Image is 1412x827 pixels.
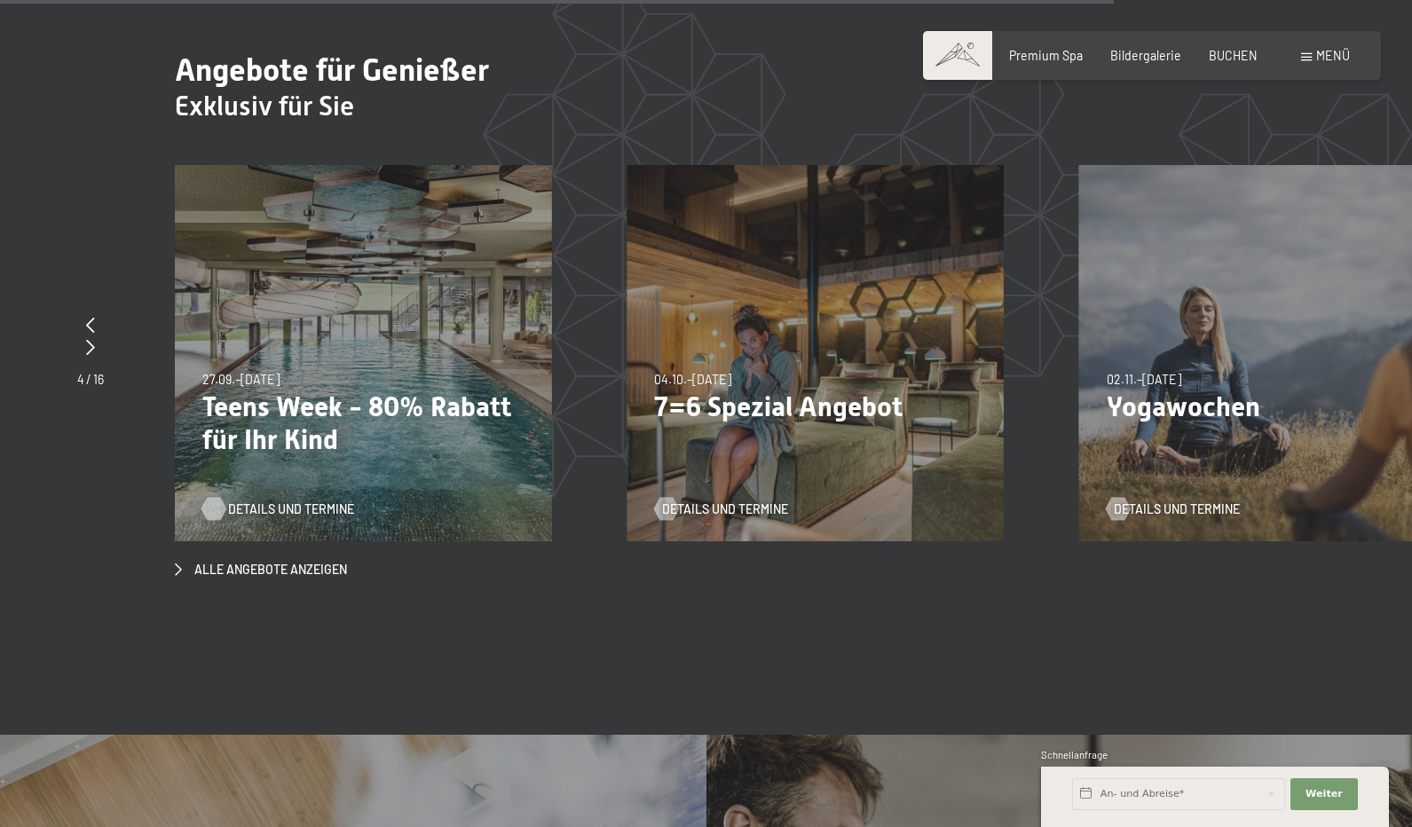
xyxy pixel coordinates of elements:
span: Schnellanfrage [1041,749,1108,760]
a: Details und Termine [202,500,336,518]
span: Angebote für Genießer [175,51,489,88]
a: Details und Termine [1107,500,1241,518]
span: Alle Angebote anzeigen [194,561,347,579]
span: Exklusiv für Sie [175,90,354,122]
p: 7=6 Spezial Angebot [654,390,976,423]
button: Weiter [1290,778,1358,810]
span: Menü [1316,48,1350,63]
span: Details und Termine [1114,500,1240,518]
span: 4 [77,372,84,387]
span: Details und Termine [228,500,354,518]
span: 16 [93,372,104,387]
span: / [86,372,91,387]
a: Premium Spa [1009,48,1083,63]
p: Teens Week - 80% Rabatt für Ihr Kind [202,390,525,456]
span: 04.10.–[DATE] [654,372,731,387]
span: Details und Termine [662,500,788,518]
a: Bildergalerie [1110,48,1181,63]
a: Details und Termine [654,500,788,518]
span: Weiter [1306,787,1343,801]
a: Alle Angebote anzeigen [175,561,347,579]
a: BUCHEN [1209,48,1258,63]
span: 27.09.–[DATE] [202,372,280,387]
span: 02.11.–[DATE] [1107,372,1181,387]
